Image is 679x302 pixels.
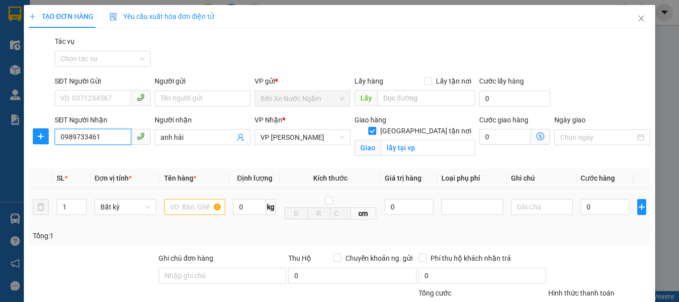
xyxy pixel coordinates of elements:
span: Lấy hàng [354,77,383,85]
label: Ngày giao [554,116,586,124]
input: Ghi Chú [511,199,573,215]
span: Định lượng [237,174,272,182]
label: Cước giao hàng [479,116,528,124]
span: kg [266,199,276,215]
span: Yêu cầu xuất hóa đơn điện tử [109,12,214,20]
img: logo.jpg [12,12,62,62]
input: 0 [385,199,433,215]
div: SĐT Người Gửi [55,76,151,87]
input: Cước giao hàng [479,129,531,145]
span: Giao [354,140,381,156]
span: Bất kỳ [100,200,150,214]
span: Phí thu hộ khách nhận trả [426,253,515,264]
span: Chuyển khoản ng. gửi [341,253,417,264]
span: VP Hà Tĩnh [260,130,344,145]
input: D [284,207,308,219]
span: Giao hàng [354,116,386,124]
div: Người gửi [155,76,251,87]
input: VD: Bàn, Ghế [164,199,226,215]
span: TẠO ĐƠN HÀNG [29,12,93,20]
label: Tác vụ [55,37,75,45]
span: Bến Xe Nước Ngầm [260,91,344,106]
span: Thu Hộ [288,254,311,262]
span: plus [29,13,36,20]
span: Kích thước [313,174,347,182]
span: Lấy [354,90,377,106]
span: plus [638,203,646,211]
input: Giao tận nơi [381,140,475,156]
b: GỬI : Bến Xe Nước Ngầm [12,72,168,89]
button: Close [627,5,655,33]
div: VP gửi [255,76,350,87]
input: R [307,207,331,219]
span: VP Nhận [255,116,282,124]
input: Cước lấy hàng [479,91,550,106]
span: cm [351,207,376,219]
span: Cước hàng [581,174,615,182]
img: icon [109,13,117,21]
input: Ngày giao [560,132,635,143]
input: Ghi chú đơn hàng [159,268,286,284]
span: Lấy tận nơi [432,76,475,87]
th: Ghi chú [507,169,577,188]
label: Ghi chú đơn hàng [159,254,213,262]
div: SĐT Người Nhận [55,114,151,125]
span: plus [33,132,48,140]
input: C [330,207,351,219]
span: SL [57,174,65,182]
li: Hotline: 0981127575, 0981347575, 19009067 [93,37,416,49]
button: plus [33,128,49,144]
span: close [637,14,645,22]
div: Tổng: 1 [33,230,263,241]
span: Đơn vị tính [94,174,132,182]
label: Cước lấy hàng [479,77,524,85]
button: delete [33,199,49,215]
th: Loại phụ phí [437,169,507,188]
span: Tên hàng [164,174,196,182]
span: Giá trị hàng [385,174,422,182]
span: Tổng cước [419,289,451,297]
span: phone [137,132,145,140]
li: Số [GEOGRAPHIC_DATA][PERSON_NAME], P. [GEOGRAPHIC_DATA] [93,24,416,37]
span: [GEOGRAPHIC_DATA] tận nơi [376,125,475,136]
input: Dọc đường [377,90,475,106]
label: Hình thức thanh toán [548,289,614,297]
span: dollar-circle [536,132,544,140]
div: Người nhận [155,114,251,125]
span: phone [137,94,145,101]
span: user-add [237,133,245,141]
button: plus [637,199,646,215]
